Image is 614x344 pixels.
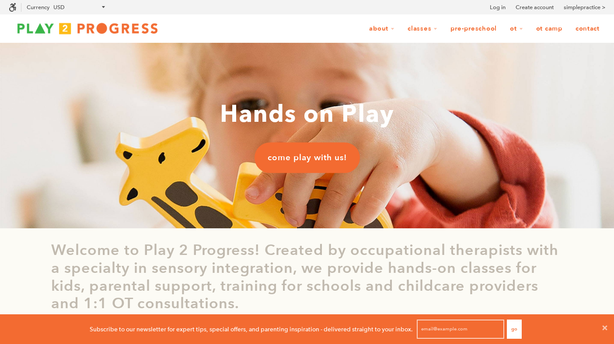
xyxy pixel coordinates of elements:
[445,21,502,37] a: Pre-Preschool
[268,152,347,163] span: come play with us!
[363,21,400,37] a: About
[530,21,568,37] a: OT Camp
[504,21,529,37] a: OT
[490,3,506,12] a: Log in
[51,241,563,313] p: Welcome to Play 2 Progress! Created by occupational therapists with a specialty in sensory integr...
[507,320,522,339] button: Go
[417,320,504,339] input: email@example.com
[402,21,443,37] a: Classes
[570,21,605,37] a: Contact
[255,142,360,173] a: come play with us!
[90,324,413,334] p: Subscribe to our newsletter for expert tips, special offers, and parenting inspiration - delivere...
[516,3,554,12] a: Create account
[27,4,49,10] label: Currency
[9,20,166,37] img: Play2Progress logo
[564,3,605,12] a: simplepractice >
